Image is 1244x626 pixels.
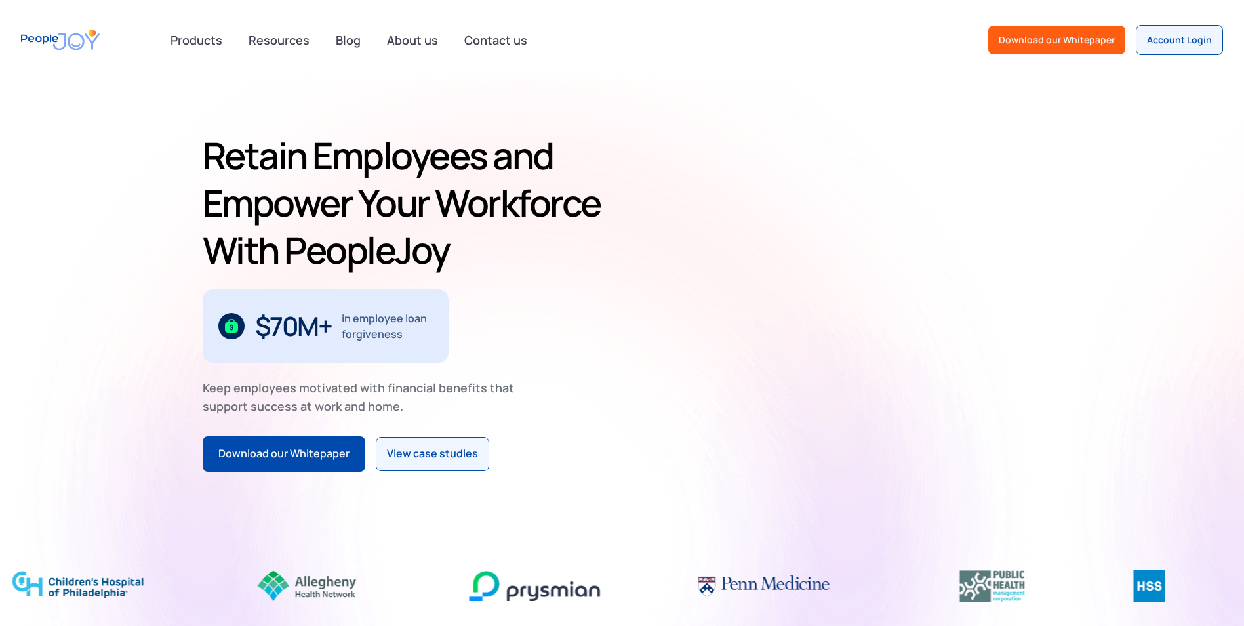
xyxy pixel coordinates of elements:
[999,33,1115,47] div: Download our Whitepaper
[203,289,449,363] div: 1 / 3
[342,310,433,342] div: in employee loan forgiveness
[988,26,1125,54] a: Download our Whitepaper
[379,26,446,54] a: About us
[376,437,489,471] a: View case studies
[218,446,350,463] div: Download our Whitepaper
[1136,25,1223,55] a: Account Login
[203,379,525,415] div: Keep employees motivated with financial benefits that support success at work and home.
[328,26,369,54] a: Blog
[387,446,478,463] div: View case studies
[203,132,617,274] h1: Retain Employees and Empower Your Workforce With PeopleJoy
[1147,33,1212,47] div: Account Login
[21,21,100,58] a: home
[456,26,535,54] a: Contact us
[203,436,365,472] a: Download our Whitepaper
[241,26,317,54] a: Resources
[163,27,230,53] div: Products
[255,316,332,337] div: $70M+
